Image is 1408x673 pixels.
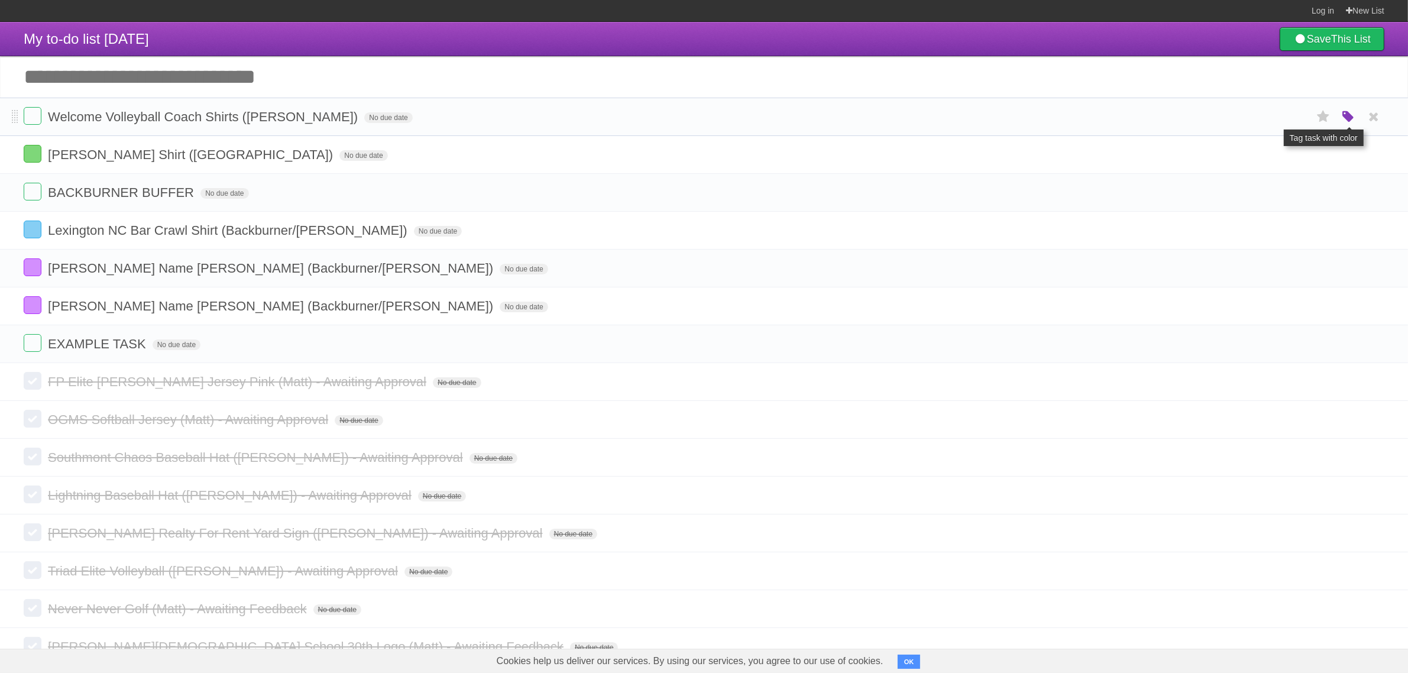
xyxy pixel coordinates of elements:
[1312,107,1335,127] label: Star task
[339,150,387,161] span: No due date
[153,339,200,350] span: No due date
[48,109,361,124] span: Welcome Volleyball Coach Shirts ([PERSON_NAME])
[570,642,618,653] span: No due date
[24,561,41,579] label: Done
[48,488,415,503] span: Lightning Baseball Hat ([PERSON_NAME]) - Awaiting Approval
[404,567,452,577] span: No due date
[898,655,921,669] button: OK
[549,529,597,539] span: No due date
[24,334,41,352] label: Done
[433,377,481,388] span: No due date
[24,448,41,465] label: Done
[24,296,41,314] label: Done
[418,491,466,501] span: No due date
[48,336,148,351] span: EXAMPLE TASK
[1331,33,1371,45] b: This List
[48,412,331,427] span: OGMS Softball Jersey (Matt) - Awaiting Approval
[48,147,336,162] span: [PERSON_NAME] Shirt ([GEOGRAPHIC_DATA])
[48,299,496,313] span: [PERSON_NAME] Name [PERSON_NAME] (Backburner/[PERSON_NAME])
[24,372,41,390] label: Done
[313,604,361,615] span: No due date
[48,639,567,654] span: [PERSON_NAME][DEMOGRAPHIC_DATA] School 30th Logo (Matt) - Awaiting Feedback
[1280,27,1384,51] a: SaveThis List
[24,523,41,541] label: Done
[414,226,462,237] span: No due date
[48,450,465,465] span: Southmont Chaos Baseball Hat ([PERSON_NAME]) - Awaiting Approval
[24,258,41,276] label: Done
[48,223,410,238] span: Lexington NC Bar Crawl Shirt (Backburner/[PERSON_NAME])
[335,415,383,426] span: No due date
[48,564,401,578] span: Triad Elite Volleyball ([PERSON_NAME]) - Awaiting Approval
[500,264,548,274] span: No due date
[48,526,545,541] span: [PERSON_NAME] Realty For Rent Yard Sign ([PERSON_NAME]) - Awaiting Approval
[24,637,41,655] label: Done
[24,31,149,47] span: My to-do list [DATE]
[24,410,41,428] label: Done
[485,649,895,673] span: Cookies help us deliver our services. By using our services, you agree to our use of cookies.
[200,188,248,199] span: No due date
[24,221,41,238] label: Done
[24,486,41,503] label: Done
[48,261,496,276] span: [PERSON_NAME] Name [PERSON_NAME] (Backburner/[PERSON_NAME])
[470,453,517,464] span: No due date
[24,183,41,200] label: Done
[24,107,41,125] label: Done
[500,302,548,312] span: No due date
[48,601,309,616] span: Never Never Golf (Matt) - Awaiting Feedback
[24,599,41,617] label: Done
[48,374,429,389] span: FP Elite [PERSON_NAME] Jersey Pink (Matt) - Awaiting Approval
[364,112,412,123] span: No due date
[48,185,197,200] span: BACKBURNER BUFFER
[24,145,41,163] label: Done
